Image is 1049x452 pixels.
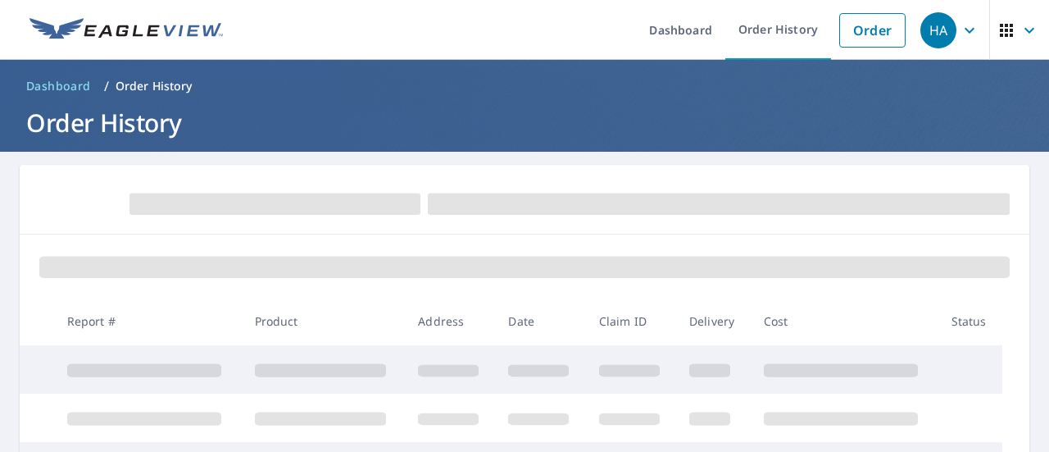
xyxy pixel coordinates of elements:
th: Date [495,297,585,345]
img: EV Logo [30,18,223,43]
a: Dashboard [20,73,98,99]
h1: Order History [20,106,1029,139]
th: Product [242,297,406,345]
th: Delivery [676,297,751,345]
th: Claim ID [586,297,676,345]
th: Address [405,297,495,345]
p: Order History [116,78,193,94]
th: Cost [751,297,938,345]
th: Report # [54,297,242,345]
nav: breadcrumb [20,73,1029,99]
a: Order [839,13,906,48]
span: Dashboard [26,78,91,94]
div: HA [920,12,956,48]
th: Status [938,297,1002,345]
li: / [104,76,109,96]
